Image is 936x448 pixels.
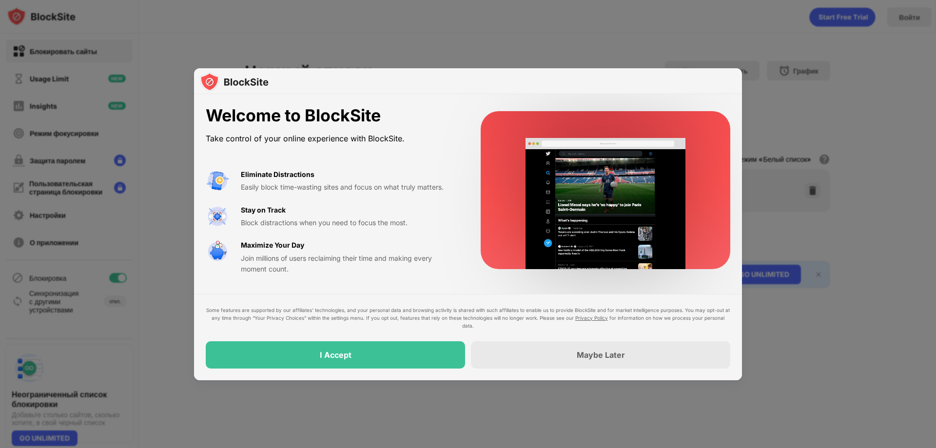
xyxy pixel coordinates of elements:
img: value-focus.svg [206,205,229,228]
div: Stay on Track [241,205,286,215]
div: Welcome to BlockSite [206,106,457,126]
img: logo-blocksite.svg [200,72,269,92]
div: Join millions of users reclaiming their time and making every moment count. [241,253,457,275]
div: Maybe Later [577,350,625,360]
img: value-safe-time.svg [206,240,229,263]
div: Maximize Your Day [241,240,304,251]
div: I Accept [320,350,351,360]
div: Easily block time-wasting sites and focus on what truly matters. [241,182,457,193]
a: Privacy Policy [575,315,608,321]
div: Block distractions when you need to focus the most. [241,217,457,228]
div: Eliminate Distractions [241,169,314,180]
div: Take control of your online experience with BlockSite. [206,132,457,146]
img: value-avoid-distractions.svg [206,169,229,193]
div: Some features are supported by our affiliates’ technologies, and your personal data and browsing ... [206,306,730,330]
